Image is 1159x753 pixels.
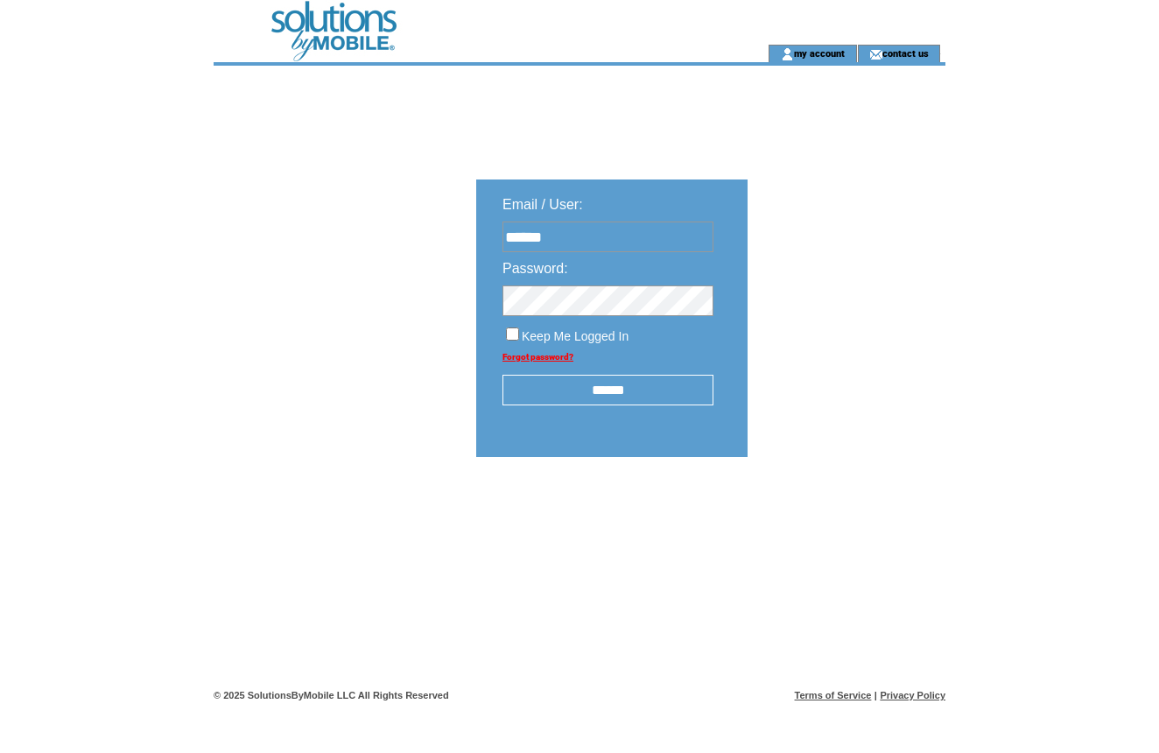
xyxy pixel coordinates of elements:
[798,501,886,523] img: transparent.png
[502,352,573,362] a: Forgot password?
[869,47,882,61] img: contact_us_icon.gif
[781,47,794,61] img: account_icon.gif
[880,690,945,700] a: Privacy Policy
[882,47,929,59] a: contact us
[502,197,583,212] span: Email / User:
[214,690,449,700] span: © 2025 SolutionsByMobile LLC All Rights Reserved
[502,261,568,276] span: Password:
[795,690,872,700] a: Terms of Service
[794,47,845,59] a: my account
[875,690,877,700] span: |
[522,329,629,343] span: Keep Me Logged In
